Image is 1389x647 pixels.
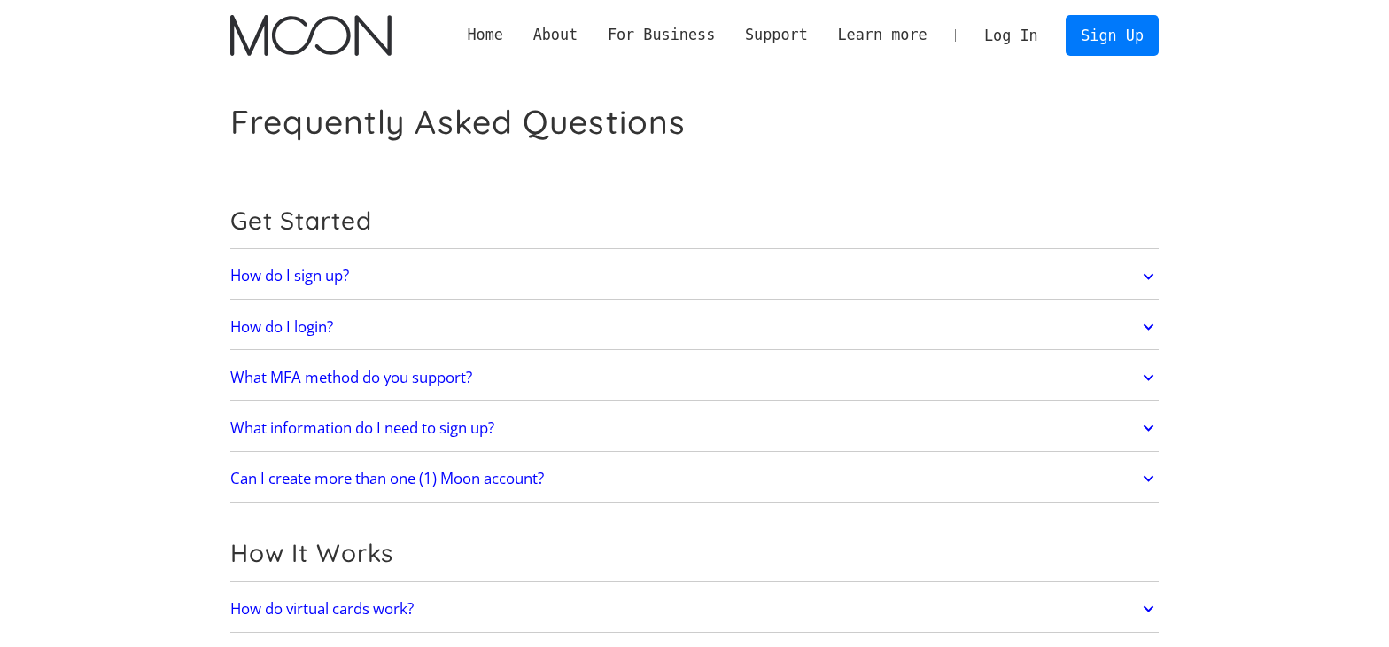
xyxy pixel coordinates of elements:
h2: How do I login? [230,318,333,336]
div: Support [745,24,808,46]
div: Support [730,24,822,46]
h2: What information do I need to sign up? [230,419,494,437]
div: For Business [608,24,715,46]
h2: What MFA method do you support? [230,369,472,386]
div: Learn more [837,24,927,46]
div: About [518,24,593,46]
a: home [230,15,391,56]
div: For Business [593,24,730,46]
div: Learn more [823,24,943,46]
a: What information do I need to sign up? [230,409,1159,447]
div: About [533,24,578,46]
a: What MFA method do you support? [230,359,1159,396]
h2: How do I sign up? [230,267,349,285]
h2: Get Started [230,206,1159,236]
h2: How do virtual cards work? [230,600,414,618]
img: Moon Logo [230,15,391,56]
a: Home [453,24,518,46]
a: How do virtual cards work? [230,590,1159,628]
h2: How It Works [230,538,1159,568]
a: Sign Up [1066,15,1158,55]
a: How do I sign up? [230,258,1159,295]
a: Log In [969,16,1052,55]
h2: Can I create more than one (1) Moon account? [230,470,544,487]
h1: Frequently Asked Questions [230,102,686,142]
a: Can I create more than one (1) Moon account? [230,460,1159,497]
a: How do I login? [230,308,1159,346]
